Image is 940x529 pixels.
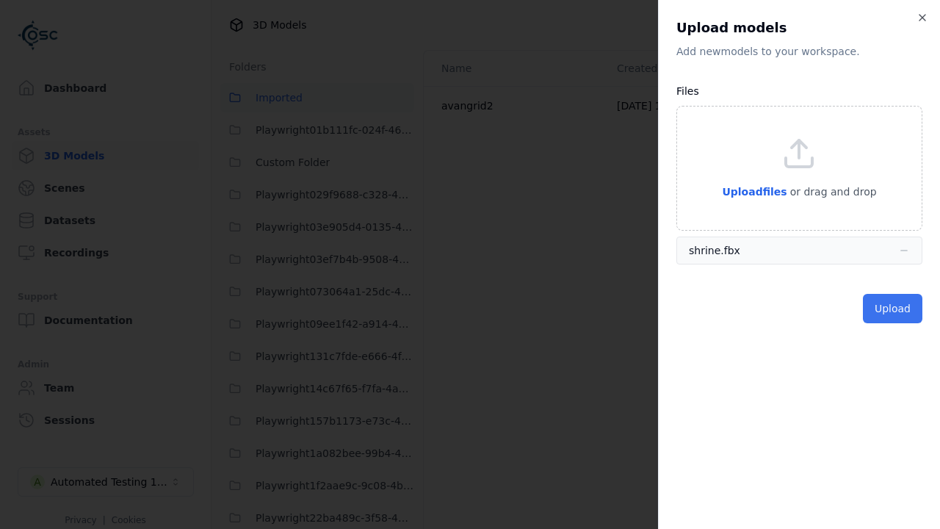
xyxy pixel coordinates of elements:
[863,294,922,323] button: Upload
[676,44,922,59] p: Add new model s to your workspace.
[787,183,877,201] p: or drag and drop
[689,243,740,258] div: shrine.fbx
[722,186,787,198] span: Upload files
[676,85,699,97] label: Files
[676,18,922,38] h2: Upload models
